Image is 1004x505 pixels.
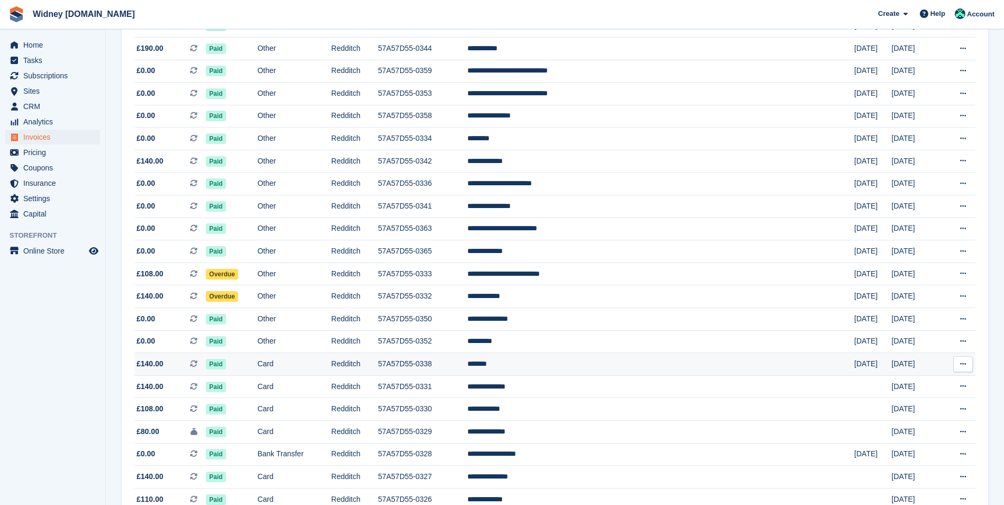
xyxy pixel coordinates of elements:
td: Redditch [331,263,378,285]
span: Paid [206,404,225,414]
td: 57A57D55-0344 [378,37,467,60]
span: Paid [206,88,225,99]
span: Analytics [23,114,87,129]
td: [DATE] [892,398,940,421]
td: Redditch [331,443,378,466]
span: Paid [206,111,225,121]
td: 57A57D55-0365 [378,240,467,263]
span: Paid [206,449,225,459]
span: Paid [206,178,225,189]
td: [DATE] [892,83,940,105]
td: Redditch [331,60,378,83]
span: £80.00 [137,426,159,437]
a: menu [5,53,100,68]
span: £140.00 [137,358,164,369]
a: menu [5,99,100,114]
span: Paid [206,223,225,234]
a: Preview store [87,245,100,257]
span: Settings [23,191,87,206]
td: Other [257,285,331,308]
span: Paid [206,427,225,437]
span: Overdue [206,269,238,279]
a: menu [5,176,100,191]
span: £0.00 [137,313,155,324]
td: Redditch [331,466,378,489]
td: [DATE] [892,195,940,218]
span: £190.00 [137,43,164,54]
td: [DATE] [854,443,892,466]
td: 57A57D55-0342 [378,150,467,173]
span: £0.00 [137,336,155,347]
span: Paid [206,201,225,212]
td: [DATE] [892,263,940,285]
td: [DATE] [854,60,892,83]
td: Redditch [331,195,378,218]
span: £0.00 [137,110,155,121]
td: Card [257,375,331,398]
td: [DATE] [892,443,940,466]
span: £0.00 [137,88,155,99]
span: Paid [206,133,225,144]
td: Other [257,263,331,285]
td: [DATE] [854,195,892,218]
td: 57A57D55-0359 [378,60,467,83]
td: [DATE] [892,375,940,398]
td: 57A57D55-0353 [378,83,467,105]
span: £0.00 [137,178,155,189]
span: £0.00 [137,201,155,212]
td: Redditch [331,128,378,150]
span: £140.00 [137,291,164,302]
td: Other [257,330,331,353]
td: Other [257,83,331,105]
span: Paid [206,494,225,505]
td: [DATE] [892,105,940,128]
td: [DATE] [892,421,940,444]
td: Redditch [331,37,378,60]
td: 57A57D55-0338 [378,353,467,376]
td: [DATE] [854,218,892,240]
td: Other [257,60,331,83]
td: Other [257,150,331,173]
td: [DATE] [854,173,892,195]
span: Paid [206,246,225,257]
span: Help [930,8,945,19]
span: Overdue [206,291,238,302]
td: 57A57D55-0328 [378,443,467,466]
td: [DATE] [854,285,892,308]
span: £0.00 [137,246,155,257]
td: 57A57D55-0336 [378,173,467,195]
td: Redditch [331,421,378,444]
span: £0.00 [137,133,155,144]
span: £140.00 [137,471,164,482]
td: Redditch [331,83,378,105]
td: [DATE] [854,150,892,173]
span: Paid [206,336,225,347]
td: [DATE] [854,105,892,128]
span: Home [23,38,87,52]
img: Emma [955,8,965,19]
td: Card [257,421,331,444]
td: [DATE] [892,218,940,240]
span: Sites [23,84,87,98]
span: Paid [206,472,225,482]
span: £108.00 [137,268,164,279]
td: 57A57D55-0331 [378,375,467,398]
span: Create [878,8,899,19]
td: Redditch [331,150,378,173]
img: stora-icon-8386f47178a22dfd0bd8f6a31ec36ba5ce8667c1dd55bd0f319d3a0aa187defe.svg [8,6,24,22]
td: Other [257,308,331,331]
a: menu [5,244,100,258]
td: 57A57D55-0350 [378,308,467,331]
td: Card [257,466,331,489]
td: [DATE] [854,353,892,376]
td: 57A57D55-0332 [378,285,467,308]
td: 57A57D55-0352 [378,330,467,353]
td: Redditch [331,353,378,376]
span: Capital [23,206,87,221]
a: menu [5,84,100,98]
td: Redditch [331,330,378,353]
td: Redditch [331,375,378,398]
td: Other [257,105,331,128]
td: Card [257,353,331,376]
span: £140.00 [137,381,164,392]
